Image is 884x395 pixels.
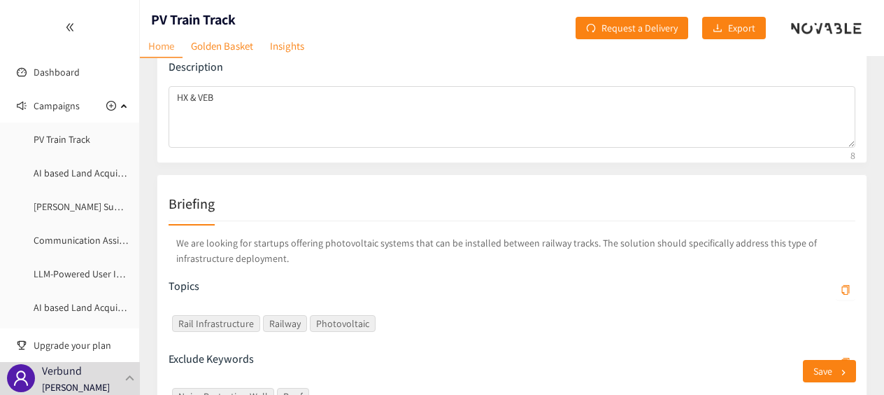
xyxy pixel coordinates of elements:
[106,101,116,111] span: plus-circle
[656,244,884,395] div: Chat-Widget
[172,315,260,332] span: Rail Infrastructure
[42,380,110,395] p: [PERSON_NAME]
[183,35,262,57] a: Golden Basket
[263,315,307,332] span: Railway
[169,233,855,269] p: We are looking for startups offering photovoltaic systems that can be installed between railway t...
[34,66,80,78] a: Dashboard
[169,86,855,148] textarea: campaign description
[378,315,381,332] input: Rail InfrastructureRailwayPhotovoltaiccopy
[262,35,313,57] a: Insights
[34,200,138,213] a: [PERSON_NAME] Support
[713,23,722,34] span: download
[656,244,884,395] iframe: Chat Widget
[65,22,75,32] span: double-left
[17,340,27,350] span: trophy
[34,234,141,247] a: Communication Assistant
[42,362,82,380] p: Verbund
[34,301,141,314] a: AI based Land Acquisition
[34,331,129,359] span: Upgrade your plan
[269,316,301,331] span: Railway
[178,316,254,331] span: Rail Infrastructure
[34,92,80,120] span: Campaigns
[169,60,855,75] p: Description
[34,167,255,179] a: AI based Land Acquisition - Stakeholdermanagement
[601,20,678,36] span: Request a Delivery
[13,370,29,387] span: user
[310,315,376,332] span: Photovoltaic
[316,316,369,331] span: Photovoltaic
[17,101,27,111] span: sound
[34,133,90,146] a: PV Train Track
[34,268,184,280] a: LLM-Powered User Interaction Layer
[728,20,755,36] span: Export
[140,35,183,58] a: Home
[586,23,596,34] span: redo
[169,194,215,214] h2: Briefing
[576,17,688,39] button: redoRequest a Delivery
[169,279,199,294] p: Topics
[702,17,766,39] button: downloadExport
[151,10,236,29] h1: PV Train Track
